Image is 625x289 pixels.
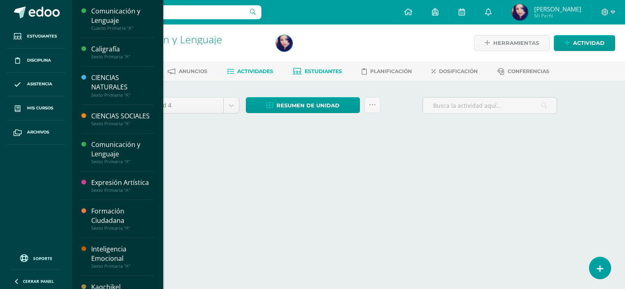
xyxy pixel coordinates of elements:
[91,121,153,127] div: Sexto Primaria "A"
[227,65,273,78] a: Actividades
[91,207,153,231] a: Formación CiudadanaSexto Primaria "A"
[168,65,207,78] a: Anuncios
[293,65,342,78] a: Estudiantes
[91,92,153,98] div: Sexto Primaria "A"
[508,68,549,74] span: Conferencias
[91,225,153,231] div: Sexto Primaria "A"
[91,159,153,165] div: Sexto Primaria "A"
[554,35,615,51] a: Actividad
[91,44,153,60] a: CaligrafíaSexto Primaria "A"
[7,24,65,49] a: Estudiantes
[474,35,550,51] a: Herramientas
[27,129,49,136] span: Archivos
[146,98,217,113] span: Unidad 4
[7,120,65,144] a: Archivos
[23,278,54,284] span: Cerrar panel
[7,96,65,120] a: Mis cursos
[91,111,153,121] div: CIENCIAS SOCIALES
[534,12,581,19] span: Mi Perfil
[305,68,342,74] span: Estudiantes
[27,33,57,40] span: Estudiantes
[91,25,153,31] div: Cuarto Primaria "A"
[432,65,478,78] a: Dosificación
[91,7,153,31] a: Comunicación y LenguajeCuarto Primaria "A"
[370,68,412,74] span: Planificación
[91,207,153,225] div: Formación Ciudadana
[91,7,153,25] div: Comunicación y Lenguaje
[362,65,412,78] a: Planificación
[573,36,605,51] span: Actividad
[77,5,261,19] input: Busca un usuario...
[276,35,292,51] img: 07244a1671338f8129d0a23ffc39d782.png
[237,68,273,74] span: Actividades
[27,105,53,111] span: Mis cursos
[91,178,153,187] div: Expresión Artística
[91,111,153,127] a: CIENCIAS SOCIALESSexto Primaria "A"
[7,49,65,73] a: Disciplina
[27,81,52,87] span: Asistencia
[140,98,239,113] a: Unidad 4
[91,140,153,165] a: Comunicación y LenguajeSexto Primaria "A"
[179,68,207,74] span: Anuncios
[91,178,153,193] a: Expresión ArtísticaSexto Primaria "A"
[91,73,153,98] a: CIENCIAS NATURALESSexto Primaria "A"
[277,98,339,113] span: Resumen de unidad
[91,140,153,159] div: Comunicación y Lenguaje
[246,97,360,113] a: Resumen de unidad
[33,256,52,261] span: Soporte
[91,73,153,92] div: CIENCIAS NATURALES
[103,45,266,53] div: Cuarto Primaria 'A'
[497,65,549,78] a: Conferencias
[423,98,557,113] input: Busca la actividad aquí...
[91,54,153,60] div: Sexto Primaria "A"
[493,36,539,51] span: Herramientas
[91,245,153,269] a: Inteligencia EmocionalSexto Primaria "A"
[91,263,153,269] div: Sexto Primaria "A"
[27,57,51,64] span: Disciplina
[7,73,65,97] a: Asistencia
[91,187,153,193] div: Sexto Primaria "A"
[10,252,62,263] a: Soporte
[91,245,153,263] div: Inteligencia Emocional
[439,68,478,74] span: Dosificación
[534,5,581,13] span: [PERSON_NAME]
[91,44,153,54] div: Caligrafía
[103,33,266,45] h1: Comunicación y Lenguaje
[512,4,528,20] img: 07244a1671338f8129d0a23ffc39d782.png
